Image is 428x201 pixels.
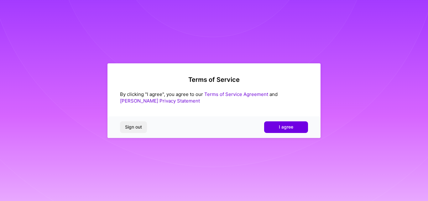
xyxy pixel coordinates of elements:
span: Sign out [125,124,142,130]
span: I agree [279,124,293,130]
button: Sign out [120,121,147,133]
a: Terms of Service Agreement [204,91,268,97]
div: By clicking "I agree", you agree to our and [120,91,308,104]
h2: Terms of Service [120,76,308,83]
button: I agree [264,121,308,133]
a: [PERSON_NAME] Privacy Statement [120,98,200,104]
